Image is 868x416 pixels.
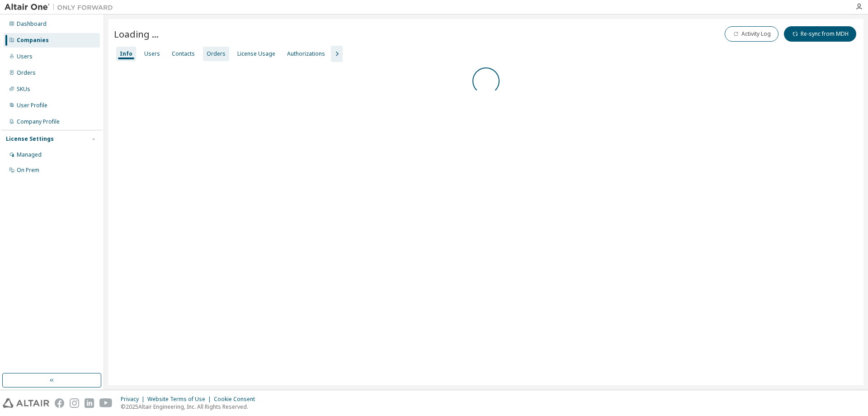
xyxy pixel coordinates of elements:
[17,20,47,28] div: Dashboard
[6,135,54,143] div: License Settings
[17,167,39,174] div: On Prem
[172,50,195,57] div: Contacts
[237,50,275,57] div: License Usage
[70,398,79,408] img: instagram.svg
[3,398,49,408] img: altair_logo.svg
[120,50,132,57] div: Info
[17,37,49,44] div: Companies
[207,50,226,57] div: Orders
[784,26,856,42] button: Re-sync from MDH
[5,3,118,12] img: Altair One
[725,26,778,42] button: Activity Log
[121,396,147,403] div: Privacy
[17,118,60,125] div: Company Profile
[17,102,47,109] div: User Profile
[85,398,94,408] img: linkedin.svg
[99,398,113,408] img: youtube.svg
[144,50,160,57] div: Users
[55,398,64,408] img: facebook.svg
[17,53,33,60] div: Users
[287,50,325,57] div: Authorizations
[17,86,30,93] div: SKUs
[17,151,42,158] div: Managed
[121,403,260,411] p: © 2025 Altair Engineering, Inc. All Rights Reserved.
[17,69,36,77] div: Orders
[214,396,260,403] div: Cookie Consent
[147,396,214,403] div: Website Terms of Use
[114,28,159,40] span: Loading ...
